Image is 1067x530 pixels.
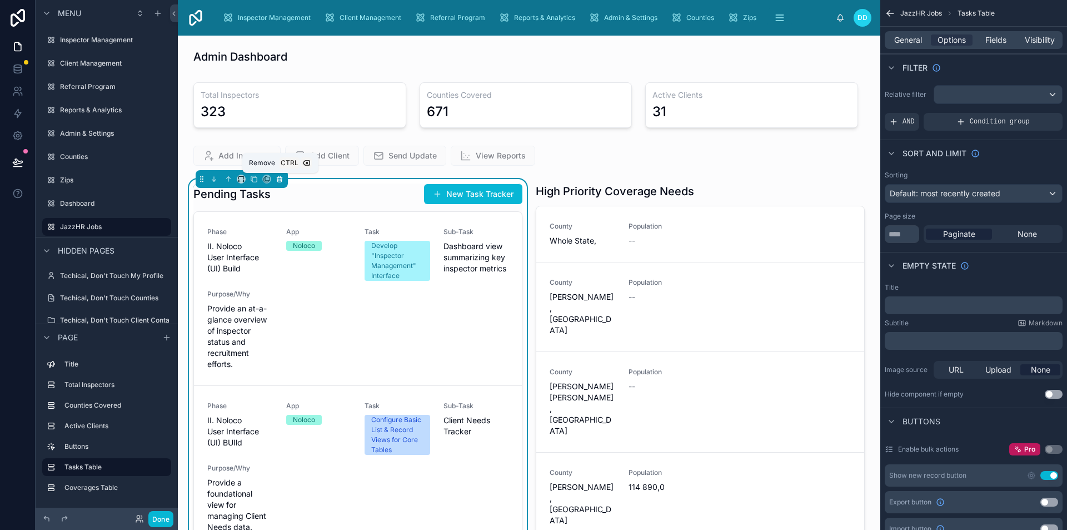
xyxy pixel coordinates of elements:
[585,8,665,28] a: Admin & Settings
[443,227,509,236] span: Sub-Task
[60,199,169,208] label: Dashboard
[985,34,1006,46] span: Fields
[207,464,273,473] span: Purpose/Why
[885,283,899,292] label: Title
[64,463,162,472] label: Tasks Table
[60,222,164,231] label: JazzHR Jobs
[857,13,867,22] span: DD
[64,380,167,389] label: Total Inspectors
[604,13,657,22] span: Admin & Settings
[1024,445,1035,454] span: Pro
[903,62,928,73] span: Filter
[985,364,1011,375] span: Upload
[42,195,171,212] a: Dashboard
[889,498,931,507] span: Export button
[894,34,922,46] span: General
[60,271,169,280] label: Techical, Don't Touch My Profile
[1018,319,1063,328] a: Markdown
[42,289,171,307] a: Techical, Don't Touch Counties
[903,117,915,126] span: AND
[371,241,423,281] div: Develop "Inspector Management" Interface
[219,8,318,28] a: Inspector Management
[667,8,722,28] a: Counties
[743,13,756,22] span: Zips
[60,294,169,303] label: Techical, Don't Touch Counties
[1031,364,1050,375] span: None
[213,6,836,30] div: scrollable content
[443,415,509,437] span: Client Needs Tracker
[249,158,275,167] span: Remove
[42,55,171,72] a: Client Management
[949,364,964,375] span: URL
[42,171,171,189] a: Zips
[1029,319,1063,328] span: Markdown
[64,401,167,410] label: Counties Covered
[60,176,169,185] label: Zips
[889,471,966,480] div: Show new record button
[60,106,169,115] label: Reports & Analytics
[207,241,273,274] span: II. Noloco User Interface (UI) Build
[64,442,167,451] label: Buttons
[42,218,171,236] a: JazzHR Jobs
[238,13,311,22] span: Inspector Management
[430,13,485,22] span: Referral Program
[885,319,909,328] label: Subtitle
[42,148,171,166] a: Counties
[58,245,114,256] span: Hidden pages
[443,241,509,274] span: Dashboard view summarizing key inspector metrics
[64,422,167,430] label: Active Clients
[58,8,81,19] span: Menu
[885,390,964,399] div: Hide component if empty
[365,227,430,236] span: Task
[60,36,169,44] label: Inspector Management
[885,296,1063,314] div: scrollable content
[903,148,966,159] span: Sort And Limit
[903,416,940,427] span: Buttons
[885,184,1063,203] button: Default: most recently created
[207,415,273,448] span: II. Noloco User Interface (UI) BUIld
[514,13,575,22] span: Reports & Analytics
[60,59,169,68] label: Client Management
[1025,34,1055,46] span: Visibility
[58,332,78,343] span: Page
[64,483,167,492] label: Coverages Table
[286,402,352,410] span: App
[42,267,171,285] a: Techical, Don't Touch My Profile
[900,9,942,18] span: JazzHR Jobs
[686,13,714,22] span: Counties
[885,365,929,374] label: Image source
[903,260,956,271] span: Empty state
[885,90,929,99] label: Relative filter
[943,229,975,240] span: Paginate
[64,360,167,369] label: Title
[148,511,173,527] button: Done
[207,227,273,236] span: Phase
[938,34,966,46] span: Options
[42,101,171,119] a: Reports & Analytics
[207,290,273,299] span: Purpose/Why
[207,303,273,370] span: Provide an at-a-glance overview of inspector status and recruitment efforts.
[42,78,171,96] a: Referral Program
[36,350,178,508] div: scrollable content
[42,31,171,49] a: Inspector Management
[495,8,583,28] a: Reports & Analytics
[958,9,995,18] span: Tasks Table
[194,212,522,385] a: PhaseII. Noloco User Interface (UI) BuildAppNolocoTaskDevelop "Inspector Management" InterfaceSub...
[187,9,205,27] img: App logo
[724,8,764,28] a: Zips
[424,184,522,204] button: New Task Tracker
[885,171,908,180] label: Sorting
[286,227,352,236] span: App
[365,402,430,410] span: Task
[293,241,315,251] div: Noloco
[970,117,1030,126] span: Condition group
[411,8,493,28] a: Referral Program
[443,402,509,410] span: Sub-Task
[193,186,271,202] h1: Pending Tasks
[340,13,401,22] span: Client Management
[42,311,171,329] a: Techical, Don't Touch Client Contacts
[890,189,1000,198] span: Default: most recently created
[207,402,273,410] span: Phase
[321,8,409,28] a: Client Management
